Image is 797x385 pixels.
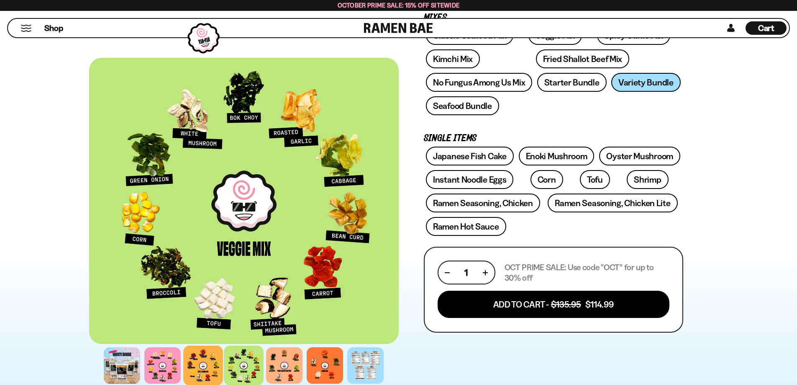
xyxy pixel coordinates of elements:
[21,25,32,32] button: Mobile Menu Trigger
[627,170,668,189] a: Shrimp
[537,73,607,92] a: Starter Bundle
[464,267,468,278] span: 1
[746,19,787,37] div: Cart
[426,217,506,236] a: Ramen Hot Sauce
[536,49,629,68] a: Fried Shallot Beef Mix
[426,147,514,165] a: Japanese Fish Cake
[426,49,480,68] a: Kimchi Mix
[519,147,595,165] a: Enoki Mushroom
[530,170,563,189] a: Corn
[338,1,460,9] span: October Prime Sale: 15% off Sitewide
[548,194,677,212] a: Ramen Seasoning, Chicken Lite
[424,134,683,142] p: Single Items
[426,96,499,115] a: Seafood Bundle
[599,147,680,165] a: Oyster Mushroom
[505,262,669,283] p: OCT PRIME SALE: Use code "OCT" for up to 30% off
[580,170,610,189] a: Tofu
[758,23,774,33] span: Cart
[438,291,669,318] button: Add To Cart - $135.95 $114.99
[44,21,63,35] a: Shop
[426,73,532,92] a: No Fungus Among Us Mix
[44,23,63,34] span: Shop
[426,170,513,189] a: Instant Noodle Eggs
[426,194,540,212] a: Ramen Seasoning, Chicken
